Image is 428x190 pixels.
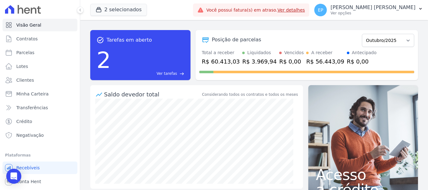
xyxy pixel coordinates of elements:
[104,90,201,99] div: Saldo devedor total
[3,46,77,59] a: Parcelas
[16,77,34,83] span: Clientes
[316,167,410,182] span: Acesso
[242,57,277,66] div: R$ 3.969,94
[279,57,304,66] div: R$ 0,00
[16,118,32,125] span: Crédito
[16,105,48,111] span: Transferências
[202,57,240,66] div: R$ 60.413,03
[97,44,111,76] div: 2
[16,91,49,97] span: Minha Carteira
[97,36,104,44] span: task_alt
[352,49,377,56] div: Antecipado
[318,8,323,12] span: EP
[16,178,41,185] span: Conta Hent
[311,49,332,56] div: A receber
[331,11,415,16] p: Ver opções
[278,8,305,13] a: Ver detalhes
[16,132,44,138] span: Negativação
[5,151,75,159] div: Plataformas
[3,19,77,31] a: Visão Geral
[3,175,77,188] a: Conta Hent
[3,129,77,141] a: Negativação
[347,57,377,66] div: R$ 0,00
[247,49,271,56] div: Liquidados
[212,36,261,44] div: Posição de parcelas
[3,115,77,128] a: Crédito
[16,63,28,69] span: Lotes
[3,33,77,45] a: Contratos
[113,71,184,76] a: Ver tarefas east
[3,162,77,174] a: Recebíveis
[16,165,40,171] span: Recebíveis
[331,4,415,11] p: [PERSON_NAME] [PERSON_NAME]
[202,92,298,97] div: Considerando todos os contratos e todos os meses
[206,7,305,13] span: Você possui fatura(s) em atraso.
[202,49,240,56] div: Total a receber
[180,71,184,76] span: east
[16,49,34,56] span: Parcelas
[90,4,147,16] button: 2 selecionados
[309,1,428,19] button: EP [PERSON_NAME] [PERSON_NAME] Ver opções
[3,101,77,114] a: Transferências
[157,71,177,76] span: Ver tarefas
[16,36,38,42] span: Contratos
[284,49,304,56] div: Vencidos
[107,36,152,44] span: Tarefas em aberto
[3,88,77,100] a: Minha Carteira
[6,169,21,184] div: Open Intercom Messenger
[16,22,41,28] span: Visão Geral
[3,60,77,73] a: Lotes
[3,74,77,86] a: Clientes
[306,57,344,66] div: R$ 56.443,09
